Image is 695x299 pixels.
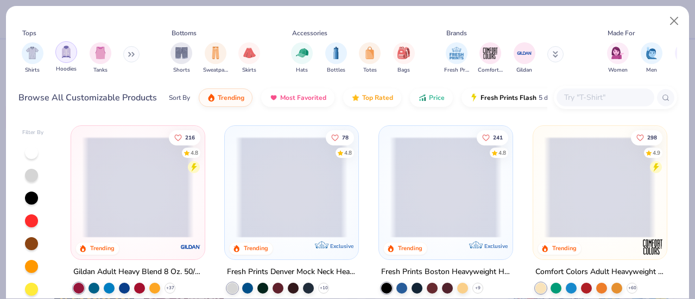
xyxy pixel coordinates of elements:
[410,88,453,107] button: Price
[166,285,174,291] span: + 37
[243,47,256,59] img: Skirts Image
[242,66,256,74] span: Skirts
[484,243,508,250] span: Exclusive
[291,42,313,74] div: filter for Hats
[55,41,77,73] div: filter for Hoodies
[363,66,377,74] span: Totes
[493,135,503,140] span: 241
[498,149,506,157] div: 4.8
[56,65,77,73] span: Hoodies
[364,47,376,59] img: Totes Image
[393,42,415,74] div: filter for Bags
[514,42,535,74] button: filter button
[647,135,657,140] span: 298
[381,265,510,279] div: Fresh Prints Boston Heavyweight Hoodie
[296,66,308,74] span: Hats
[516,66,532,74] span: Gildan
[22,28,36,38] div: Tops
[397,47,409,59] img: Bags Image
[296,47,308,59] img: Hats Image
[607,42,629,74] button: filter button
[641,42,662,74] div: filter for Men
[351,93,360,102] img: TopRated.gif
[482,45,498,61] img: Comfort Colors Image
[227,265,356,279] div: Fresh Prints Denver Mock Neck Heavyweight Sweatshirt
[325,42,347,74] div: filter for Bottles
[444,66,469,74] span: Fresh Prints
[607,42,629,74] div: filter for Women
[191,149,198,157] div: 4.8
[261,88,334,107] button: Most Favorited
[641,42,662,74] button: filter button
[631,130,662,145] button: Like
[18,91,157,104] div: Browse All Customizable Products
[642,236,664,258] img: Comfort Colors logo
[280,93,326,102] span: Most Favorited
[169,130,200,145] button: Like
[330,243,353,250] span: Exclusive
[608,66,628,74] span: Women
[477,130,508,145] button: Like
[429,93,445,102] span: Price
[203,42,228,74] button: filter button
[93,66,108,74] span: Tanks
[90,42,111,74] button: filter button
[325,42,347,74] button: filter button
[170,42,192,74] button: filter button
[193,137,305,238] img: a164e800-7022-4571-a324-30c76f641635
[478,42,503,74] div: filter for Comfort Colors
[535,265,665,279] div: Comfort Colors Adult Heavyweight T-Shirt
[478,66,503,74] span: Comfort Colors
[444,42,469,74] div: filter for Fresh Prints
[444,42,469,74] button: filter button
[218,93,244,102] span: Trending
[539,92,579,104] span: 5 day delivery
[169,93,190,103] div: Sort By
[90,42,111,74] div: filter for Tanks
[172,28,197,38] div: Bottoms
[199,88,252,107] button: Trending
[210,47,222,59] img: Sweatpants Image
[238,42,260,74] button: filter button
[327,66,345,74] span: Bottles
[173,66,190,74] span: Shorts
[203,66,228,74] span: Sweatpants
[343,88,401,107] button: Top Rated
[179,236,201,258] img: Gildan logo
[362,93,393,102] span: Top Rated
[359,42,381,74] button: filter button
[22,42,43,74] button: filter button
[269,93,278,102] img: most_fav.gif
[470,93,478,102] img: flash.gif
[238,42,260,74] div: filter for Skirts
[397,66,410,74] span: Bags
[22,129,44,137] div: Filter By
[475,285,481,291] span: + 9
[359,42,381,74] div: filter for Totes
[448,45,465,61] img: Fresh Prints Image
[175,47,188,59] img: Shorts Image
[170,42,192,74] div: filter for Shorts
[326,130,355,145] button: Like
[207,93,216,102] img: trending.gif
[203,42,228,74] div: filter for Sweatpants
[462,88,587,107] button: Fresh Prints Flash5 day delivery
[22,42,43,74] div: filter for Shirts
[478,42,503,74] button: filter button
[343,135,349,140] span: 78
[516,45,533,61] img: Gildan Image
[185,135,195,140] span: 216
[563,91,647,104] input: Try "T-Shirt"
[55,42,77,74] button: filter button
[628,285,636,291] span: + 60
[73,265,203,279] div: Gildan Adult Heavy Blend 8 Oz. 50/50 Hooded Sweatshirt
[25,66,40,74] span: Shirts
[393,42,415,74] button: filter button
[664,11,685,31] button: Close
[608,28,635,38] div: Made For
[611,47,624,59] img: Women Image
[292,28,327,38] div: Accessories
[646,66,657,74] span: Men
[345,149,352,157] div: 4.8
[514,42,535,74] div: filter for Gildan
